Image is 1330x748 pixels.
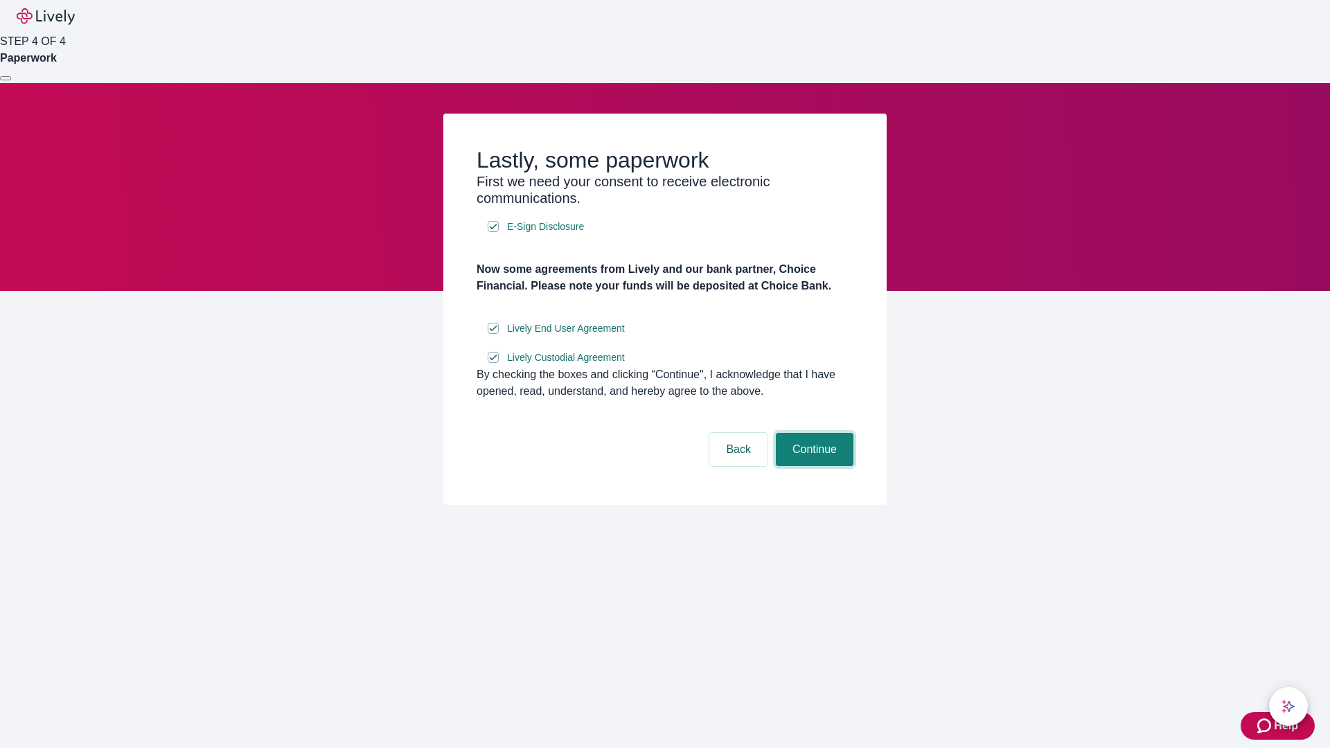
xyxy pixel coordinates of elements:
[477,261,853,294] h4: Now some agreements from Lively and our bank partner, Choice Financial. Please note your funds wi...
[477,173,853,206] h3: First we need your consent to receive electronic communications.
[504,349,628,366] a: e-sign disclosure document
[1257,718,1274,734] svg: Zendesk support icon
[477,147,853,173] h2: Lastly, some paperwork
[1282,700,1295,713] svg: Lively AI Assistant
[507,321,625,336] span: Lively End User Agreement
[477,366,853,400] div: By checking the boxes and clicking “Continue", I acknowledge that I have opened, read, understand...
[504,218,587,235] a: e-sign disclosure document
[507,220,584,234] span: E-Sign Disclosure
[17,8,75,25] img: Lively
[504,320,628,337] a: e-sign disclosure document
[507,350,625,365] span: Lively Custodial Agreement
[1274,718,1298,734] span: Help
[1241,712,1315,740] button: Zendesk support iconHelp
[776,433,853,466] button: Continue
[1269,687,1308,726] button: chat
[709,433,768,466] button: Back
